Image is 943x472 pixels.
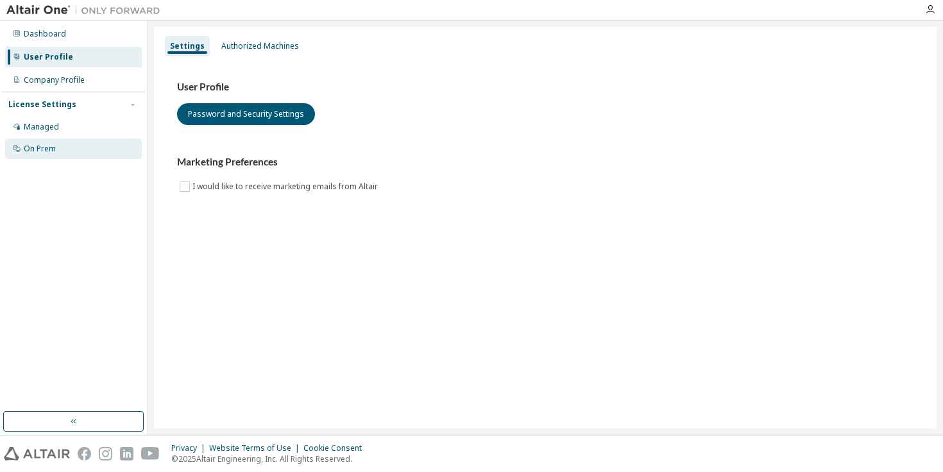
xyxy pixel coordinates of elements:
div: Website Terms of Use [209,443,303,453]
div: Privacy [171,443,209,453]
h3: User Profile [177,81,913,94]
div: Authorized Machines [221,41,299,51]
div: Settings [170,41,205,51]
div: Company Profile [24,75,85,85]
img: altair_logo.svg [4,447,70,460]
div: Managed [24,122,59,132]
div: Cookie Consent [303,443,370,453]
div: On Prem [24,144,56,154]
button: Password and Security Settings [177,103,315,125]
img: instagram.svg [99,447,112,460]
img: Altair One [6,4,167,17]
img: linkedin.svg [120,447,133,460]
label: I would like to receive marketing emails from Altair [192,179,380,194]
div: Dashboard [24,29,66,39]
div: User Profile [24,52,73,62]
img: facebook.svg [78,447,91,460]
h3: Marketing Preferences [177,156,913,169]
p: © 2025 Altair Engineering, Inc. All Rights Reserved. [171,453,370,464]
div: License Settings [8,99,76,110]
img: youtube.svg [141,447,160,460]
